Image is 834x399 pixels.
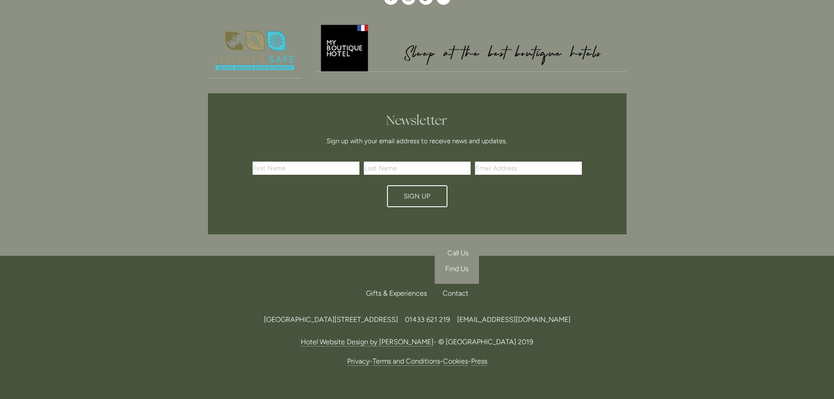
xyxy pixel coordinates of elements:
[347,357,369,366] a: Privacy
[475,162,582,175] input: Email Address
[208,23,302,79] a: Nature's Safe - Logo
[435,245,479,261] a: Call Us
[457,315,570,324] a: [EMAIL_ADDRESS][DOMAIN_NAME]
[471,357,487,366] a: Press
[208,23,302,78] img: Nature's Safe - Logo
[445,265,468,273] span: Find Us
[208,336,626,348] p: - © [GEOGRAPHIC_DATA] 2019
[264,315,398,324] span: [GEOGRAPHIC_DATA][STREET_ADDRESS]
[364,162,471,175] input: Last Name
[256,113,579,128] h2: Newsletter
[366,289,427,297] span: Gifts & Experiences
[256,136,579,146] p: Sign up with your email address to receive news and updates.
[387,185,447,207] button: Sign Up
[208,355,626,367] p: - - -
[373,357,440,366] a: Terms and Conditions
[301,338,433,346] a: Hotel Website Design by [PERSON_NAME]
[447,249,468,257] span: Call Us
[405,315,450,324] span: 01433 621 219
[316,23,626,72] img: My Boutique Hotel - Logo
[436,284,468,303] div: Contact
[366,284,434,303] a: Gifts & Experiences
[435,261,479,277] a: Find Us
[443,357,468,366] a: Cookies
[253,162,359,175] input: First Name
[404,192,430,200] span: Sign Up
